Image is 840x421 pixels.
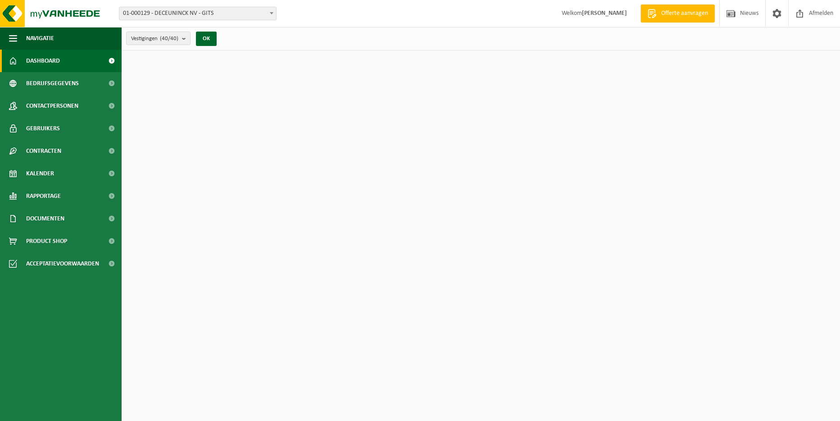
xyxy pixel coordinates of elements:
span: Dashboard [26,50,60,72]
count: (40/40) [160,36,178,41]
span: Gebruikers [26,117,60,140]
span: Kalender [26,162,54,185]
strong: [PERSON_NAME] [582,10,627,17]
span: Bedrijfsgegevens [26,72,79,95]
span: Acceptatievoorwaarden [26,252,99,275]
button: Vestigingen(40/40) [126,32,191,45]
a: Offerte aanvragen [640,5,715,23]
span: Rapportage [26,185,61,207]
span: Offerte aanvragen [659,9,710,18]
span: 01-000129 - DECEUNINCK NV - GITS [119,7,277,20]
button: OK [196,32,217,46]
span: Contactpersonen [26,95,78,117]
span: 01-000129 - DECEUNINCK NV - GITS [119,7,276,20]
span: Documenten [26,207,64,230]
span: Navigatie [26,27,54,50]
span: Contracten [26,140,61,162]
span: Vestigingen [131,32,178,46]
span: Product Shop [26,230,67,252]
